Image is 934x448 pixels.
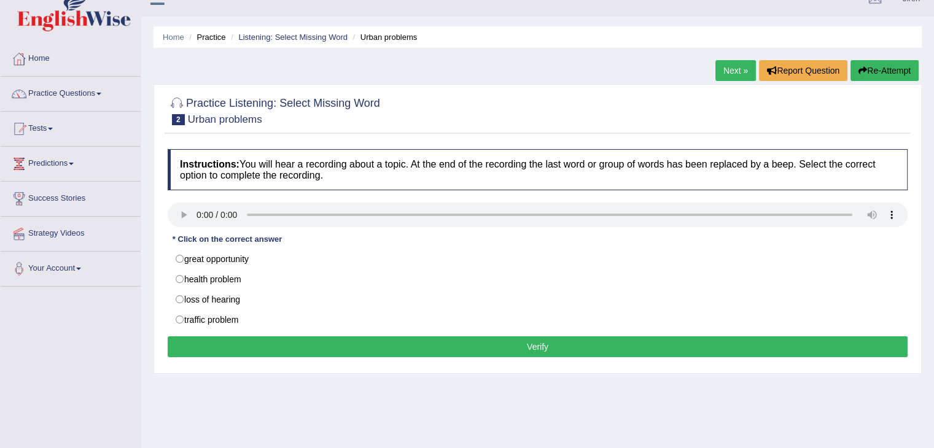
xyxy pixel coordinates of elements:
[1,147,141,177] a: Predictions
[168,289,908,310] label: loss of hearing
[238,33,348,42] a: Listening: Select Missing Word
[1,182,141,212] a: Success Stories
[1,42,141,72] a: Home
[168,233,287,245] div: * Click on the correct answer
[168,309,908,330] label: traffic problem
[168,336,908,357] button: Verify
[350,31,418,43] li: Urban problems
[168,95,380,125] h2: Practice Listening: Select Missing Word
[1,77,141,107] a: Practice Questions
[163,33,184,42] a: Home
[1,217,141,247] a: Strategy Videos
[186,31,225,43] li: Practice
[715,60,756,81] a: Next »
[850,60,919,81] button: Re-Attempt
[172,114,185,125] span: 2
[759,60,847,81] button: Report Question
[188,114,262,125] small: Urban problems
[168,269,908,290] label: health problem
[1,252,141,282] a: Your Account
[1,112,141,142] a: Tests
[180,159,239,169] b: Instructions:
[168,249,908,269] label: great opportunity
[168,149,908,190] h4: You will hear a recording about a topic. At the end of the recording the last word or group of wo...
